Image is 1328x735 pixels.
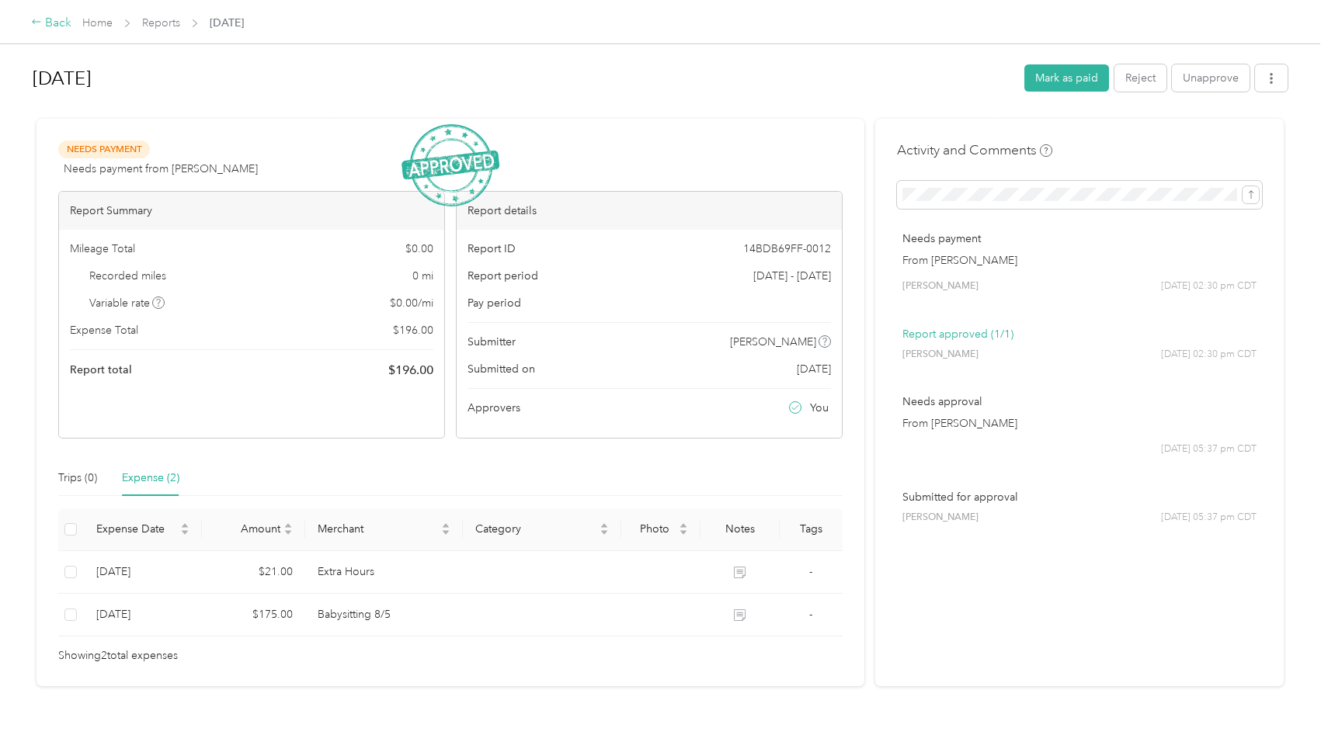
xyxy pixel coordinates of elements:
td: - [780,594,843,636]
div: Trips (0) [58,470,97,487]
p: Report approved (1/1) [902,326,1257,342]
td: Babysitting 8/5 [305,594,464,636]
span: Pay period [468,295,521,311]
span: Expense Total [70,322,138,338]
span: $ 196.00 [393,322,433,338]
td: 8-6-2025 [84,594,203,636]
div: Report Summary [59,192,444,230]
span: caret-down [679,528,688,537]
span: Report total [70,362,132,378]
th: Photo [621,508,701,551]
p: From [PERSON_NAME] [902,252,1257,269]
span: Expense Date [96,522,178,536]
span: Recorded miles [89,268,166,284]
span: [PERSON_NAME] [730,334,816,350]
th: Category [463,508,621,551]
span: caret-down [600,528,609,537]
td: - [780,551,843,594]
button: Mark as paid [1024,64,1109,92]
th: Merchant [305,508,464,551]
span: caret-up [180,521,189,530]
p: Needs payment [902,231,1257,247]
img: ApprovedStamp [402,124,499,207]
h1: Aug 2025 [33,60,1013,97]
h4: Activity and Comments [897,140,1052,160]
span: Merchant [318,522,439,536]
span: [DATE] 02:30 pm CDT [1161,348,1257,362]
td: $175.00 [202,594,304,636]
span: Report period [468,268,538,284]
span: $ 0.00 [405,241,433,257]
span: Needs payment from [PERSON_NAME] [64,161,258,177]
span: You [810,400,829,416]
span: Variable rate [89,295,165,311]
span: caret-up [283,521,293,530]
span: [DATE] - [DATE] [753,268,831,284]
p: Submitted for approval [902,489,1257,505]
span: - [809,565,812,578]
span: $ 196.00 [388,361,433,380]
span: caret-up [441,521,450,530]
span: $ 0.00 / mi [390,295,433,311]
button: Unapprove [1172,64,1250,92]
span: Category [475,522,596,536]
span: [DATE] [797,361,831,377]
span: caret-down [180,528,189,537]
th: Amount [202,508,304,551]
a: Home [82,16,113,29]
iframe: Everlance-gr Chat Button Frame [1241,648,1328,735]
span: Mileage Total [70,241,135,257]
span: Amount [214,522,280,536]
span: 14BDB69FF-0012 [743,241,831,257]
th: Expense Date [84,508,203,551]
td: 8-12-2025 [84,551,203,594]
span: Needs Payment [58,140,150,158]
span: - [809,608,812,621]
span: caret-up [600,521,609,530]
span: Submitted on [468,361,535,377]
span: [DATE] 05:37 pm CDT [1161,442,1257,456]
span: [DATE] 02:30 pm CDT [1161,279,1257,293]
button: Reject [1114,64,1166,92]
span: Submitter [468,334,516,350]
span: caret-down [283,528,293,537]
span: [DATE] [210,15,244,31]
td: $21.00 [202,551,304,594]
th: Tags [780,508,843,551]
p: From [PERSON_NAME] [902,415,1257,432]
div: Tags [792,522,830,536]
div: Expense (2) [122,470,179,487]
span: Showing 2 total expenses [58,647,178,664]
div: Back [31,14,71,33]
div: Report details [457,192,842,230]
a: Reports [142,16,180,29]
span: [PERSON_NAME] [902,348,979,362]
span: Photo [634,522,676,536]
span: caret-up [679,521,688,530]
span: Approvers [468,400,520,416]
td: Extra Hours [305,551,464,594]
span: [PERSON_NAME] [902,279,979,293]
th: Notes [701,508,780,551]
span: 0 mi [412,268,433,284]
span: Report ID [468,241,516,257]
p: Needs approval [902,394,1257,410]
span: [DATE] 05:37 pm CDT [1161,511,1257,525]
span: caret-down [441,528,450,537]
span: [PERSON_NAME] [902,511,979,525]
